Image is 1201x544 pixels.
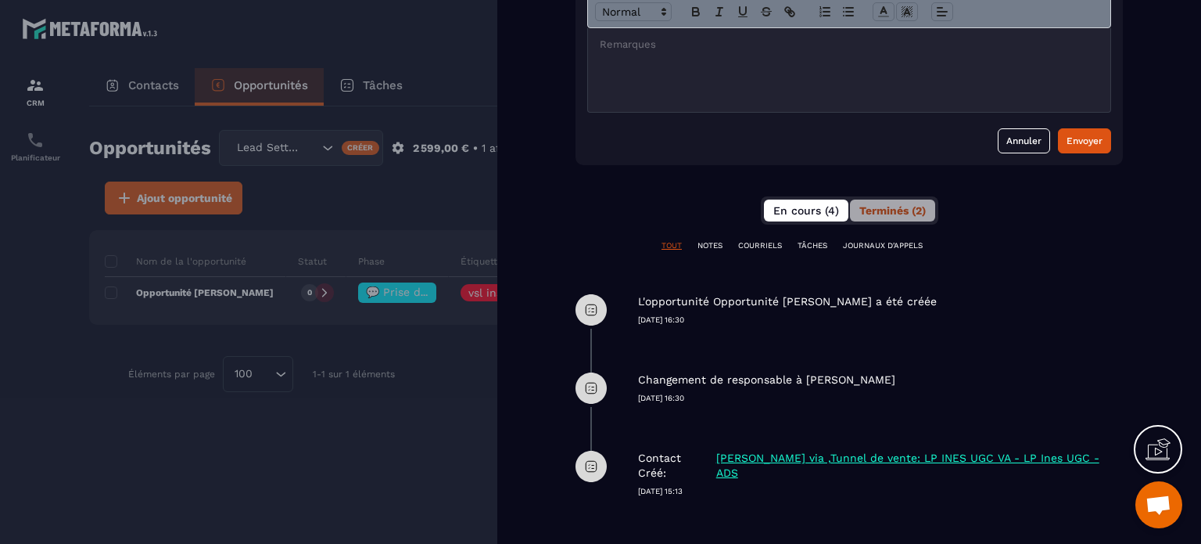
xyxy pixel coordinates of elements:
[638,393,1123,404] p: [DATE] 16:30
[764,200,848,222] button: En cours (4)
[859,204,926,217] span: Terminés (2)
[998,128,1050,153] button: Annuler
[638,451,712,481] p: Contact Créé:
[1135,481,1182,528] div: Ouvrir le chat
[638,294,937,309] p: L'opportunité Opportunité [PERSON_NAME] a été créée
[638,315,1123,326] p: [DATE] 16:30
[1067,133,1102,149] div: Envoyer
[638,486,1123,497] p: [DATE] 15:13
[843,240,923,251] p: JOURNAUX D'APPELS
[798,240,827,251] p: TÂCHES
[638,373,895,387] p: Changement de responsable à [PERSON_NAME]
[773,204,839,217] span: En cours (4)
[738,240,782,251] p: COURRIELS
[661,240,682,251] p: TOUT
[1058,128,1111,153] button: Envoyer
[716,451,1119,481] p: [PERSON_NAME] via ,Tunnel de vente: LP INES UGC VA - LP Ines UGC - ADS
[697,240,722,251] p: NOTES
[850,200,935,222] button: Terminés (2)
